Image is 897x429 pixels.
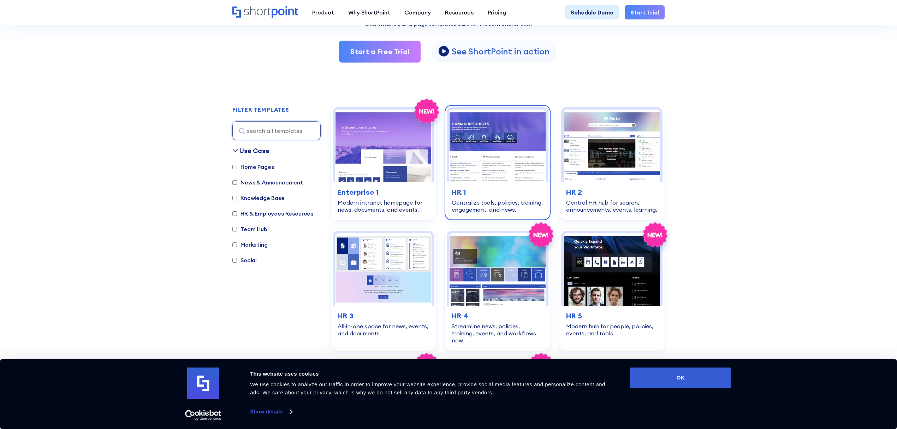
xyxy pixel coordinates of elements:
[565,5,619,19] a: Schedule Demo
[232,196,237,200] input: Knowledge Base
[452,199,543,213] div: Centralize tools, policies, training, engagement, and news.
[445,105,550,220] a: HR 1 – Human Resources Template: Centralize tools, policies, training, engagement, and news.HR 1C...
[232,107,289,113] h2: FILTER TEMPLATES
[187,368,219,399] img: logo
[232,163,274,171] label: Home Pages
[452,323,543,344] div: Streamline news, policies, training, events, and workflows now.
[452,46,550,57] p: See ShortPoint in action
[449,233,546,306] img: HR 4 – SharePoint HR Intranet Template: Streamline news, policies, training, events, and workflow...
[335,110,432,182] img: Enterprise 1 – SharePoint Homepage Design: Modern intranet homepage for news, documents, and events.
[250,406,292,417] a: Show details
[404,8,431,17] div: Company
[564,110,660,182] img: HR 2 - HR Intranet Portal: Central HR hub for search, announcements, events, learning.
[250,370,614,378] div: This website uses cookies
[335,233,432,306] img: HR 3 – HR Intranet Template: All‑in‑one space for news, events, and documents.
[445,229,550,351] a: HR 4 – SharePoint HR Intranet Template: Streamline news, policies, training, events, and workflow...
[239,146,269,155] div: Use Case
[449,110,546,182] img: HR 1 – Human Resources Template: Centralize tools, policies, training, engagement, and news.
[232,121,321,140] input: search all templates
[232,178,303,187] label: News & Announcement
[232,242,237,247] input: Marketing
[232,256,257,264] label: Social
[559,229,665,351] a: HR 5 – Human Resource Template: Modern hub for people, policies, events, and tools.HR 5Modern hub...
[232,240,268,249] label: Marketing
[338,199,429,213] div: Modern intranet homepage for news, documents, and events.
[559,105,665,220] a: HR 2 - HR Intranet Portal: Central HR hub for search, announcements, events, learning.HR 2Central...
[488,8,506,17] div: Pricing
[250,381,605,395] span: We use cookies to analyze our traffic in order to improve your website experience, provide social...
[305,5,341,19] a: Product
[339,41,421,63] a: Start a Free Trial
[338,323,429,337] div: All‑in‑one space for news, events, and documents.
[341,5,397,19] a: Why ShortPoint
[232,211,237,216] input: HR & Employees Resources
[452,311,543,321] h3: HR 4
[331,105,436,220] a: Enterprise 1 – SharePoint Homepage Design: Modern intranet homepage for news, documents, and even...
[312,8,334,17] div: Product
[232,258,237,263] input: Social
[625,5,665,19] a: Start Trial
[481,5,513,19] a: Pricing
[172,410,234,421] a: Usercentrics Cookiebot - opens in a new window
[232,225,267,233] label: Team Hub
[438,5,481,19] a: Resources
[338,187,429,198] h3: Enterprise 1
[445,8,474,17] div: Resources
[566,311,658,321] h3: HR 5
[232,180,237,185] input: News & Announcement
[566,323,658,337] div: Modern hub for people, policies, events, and tools.
[566,199,658,213] div: Central HR hub for search, announcements, events, learning.
[630,368,731,388] button: OK
[564,233,660,306] img: HR 5 – Human Resource Template: Modern hub for people, policies, events, and tools.
[331,229,436,351] a: HR 3 – HR Intranet Template: All‑in‑one space for news, events, and documents.HR 3All‑in‑one spac...
[232,165,237,169] input: Home Pages
[232,194,285,202] label: Knowledge Base
[348,8,390,17] div: Why ShortPoint
[452,187,543,198] h3: HR 1
[232,209,313,218] label: HR & Employees Resources
[432,41,556,62] a: open lightbox
[338,311,429,321] h3: HR 3
[397,5,438,19] a: Company
[232,227,237,231] input: Team Hub
[232,6,298,18] a: Home
[566,187,658,198] h3: HR 2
